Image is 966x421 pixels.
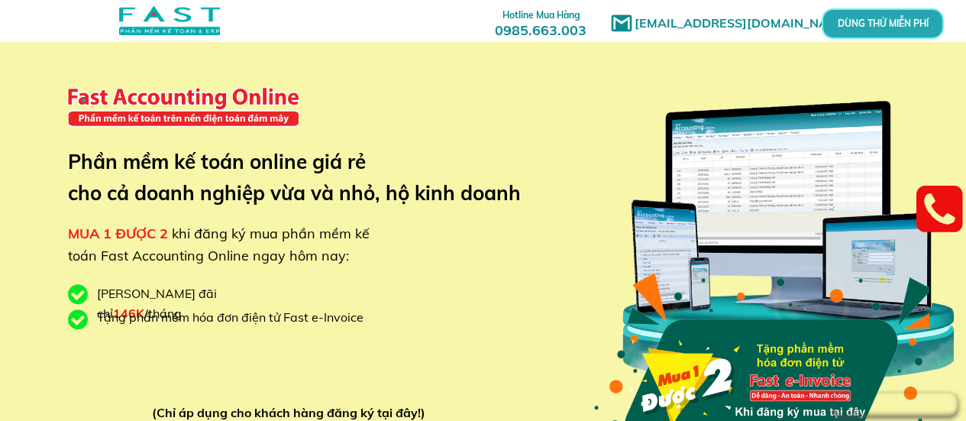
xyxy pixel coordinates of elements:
[97,284,296,323] div: [PERSON_NAME] đãi chỉ /tháng
[502,9,580,21] span: Hotline Mua Hàng
[68,225,370,264] span: khi đăng ký mua phần mềm kế toán Fast Accounting Online ngay hôm nay:
[68,225,168,242] span: MUA 1 ĐƯỢC 2
[635,14,860,34] h1: [EMAIL_ADDRESS][DOMAIN_NAME]
[68,146,544,209] h3: Phần mềm kế toán online giá rẻ cho cả doanh nghiệp vừa và nhỏ, hộ kinh doanh
[478,5,603,38] h3: 0985.663.003
[97,308,375,328] div: Tặng phần mềm hóa đơn điện tử Fast e-Invoice
[113,306,144,321] span: 146K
